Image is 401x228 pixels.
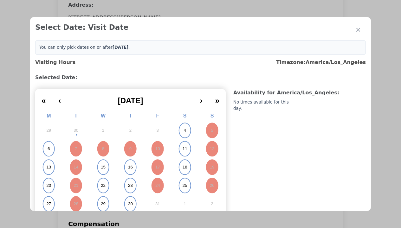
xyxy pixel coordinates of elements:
[210,113,214,118] abbr: Sunday
[198,195,226,213] button: November 2, 2025
[128,201,133,207] abbr: October 30, 2025
[102,128,104,133] abbr: October 1, 2025
[62,140,90,158] button: October 7, 2025
[75,146,77,152] abbr: October 7, 2025
[171,121,198,140] button: October 4, 2025
[101,183,106,188] abbr: October 22, 2025
[35,176,62,195] button: October 20, 2025
[210,183,215,188] abbr: October 26, 2025
[90,195,117,213] button: October 29, 2025
[113,45,129,50] b: [DATE]
[102,146,104,152] abbr: October 8, 2025
[62,195,90,213] button: October 28, 2025
[171,140,198,158] button: October 11, 2025
[118,96,143,105] span: [DATE]
[90,140,117,158] button: October 8, 2025
[101,201,106,207] abbr: October 29, 2025
[35,158,62,176] button: October 13, 2025
[183,113,187,118] abbr: Saturday
[128,183,133,188] abbr: October 23, 2025
[35,92,52,105] button: «
[155,146,160,152] abbr: October 10, 2025
[198,158,226,176] button: October 19, 2025
[144,195,171,213] button: October 31, 2025
[35,59,75,66] h3: Visiting Hours
[117,140,144,158] button: October 9, 2025
[35,121,62,140] button: September 29, 2025
[62,121,90,140] button: September 30, 2025
[276,59,366,66] h3: Timezone: America/Los_Angeles
[210,146,215,152] abbr: October 12, 2025
[144,140,171,158] button: October 10, 2025
[62,176,90,195] button: October 21, 2025
[183,183,187,188] abbr: October 25, 2025
[90,158,117,176] button: October 15, 2025
[128,164,133,170] abbr: October 16, 2025
[35,74,366,81] h3: Selected Date:
[184,128,186,133] abbr: October 4, 2025
[74,183,78,188] abbr: October 21, 2025
[35,40,366,55] div: You can only pick dates on or after .
[211,201,213,207] abbr: November 2, 2025
[35,22,366,32] h2: Select Date: Visit Date
[46,201,51,207] abbr: October 27, 2025
[47,113,51,118] abbr: Monday
[183,146,187,152] abbr: October 11, 2025
[194,92,209,105] button: ›
[67,92,193,105] button: [DATE]
[211,128,213,133] abbr: October 5, 2025
[117,176,144,195] button: October 23, 2025
[117,158,144,176] button: October 16, 2025
[129,146,132,152] abbr: October 9, 2025
[155,183,160,188] abbr: October 24, 2025
[101,113,106,118] abbr: Wednesday
[184,201,186,207] abbr: November 1, 2025
[129,128,132,133] abbr: October 2, 2025
[90,121,117,140] button: October 1, 2025
[144,121,171,140] button: October 3, 2025
[198,140,226,158] button: October 12, 2025
[155,164,160,170] abbr: October 17, 2025
[46,183,51,188] abbr: October 20, 2025
[74,128,78,133] abbr: September 30, 2025
[171,176,198,195] button: October 25, 2025
[183,164,187,170] abbr: October 18, 2025
[210,164,215,170] abbr: October 19, 2025
[90,176,117,195] button: October 22, 2025
[144,158,171,176] button: October 17, 2025
[155,201,160,207] abbr: October 31, 2025
[48,146,50,152] abbr: October 6, 2025
[52,92,67,105] button: ‹
[117,121,144,140] button: October 2, 2025
[209,92,226,105] button: »
[198,121,226,140] button: October 5, 2025
[144,176,171,195] button: October 24, 2025
[129,113,132,118] abbr: Thursday
[35,140,62,158] button: October 6, 2025
[171,195,198,213] button: November 1, 2025
[35,195,62,213] button: October 27, 2025
[233,89,366,97] h3: Availability for America/Los_Angeles :
[198,176,226,195] button: October 26, 2025
[74,113,78,118] abbr: Tuesday
[46,164,51,170] abbr: October 13, 2025
[157,128,159,133] abbr: October 3, 2025
[117,195,144,213] button: October 30, 2025
[233,99,298,112] div: No times available for this day.
[156,113,159,118] abbr: Friday
[74,201,78,207] abbr: October 28, 2025
[101,164,106,170] abbr: October 15, 2025
[46,128,51,133] abbr: September 29, 2025
[74,164,78,170] abbr: October 14, 2025
[62,158,90,176] button: October 14, 2025
[171,158,198,176] button: October 18, 2025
